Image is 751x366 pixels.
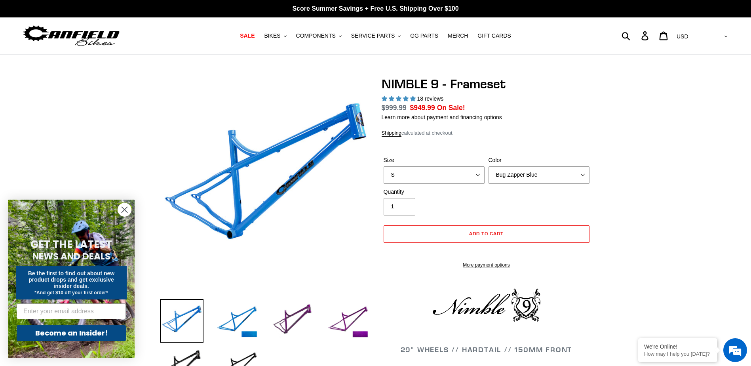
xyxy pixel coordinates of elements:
[215,299,259,343] img: Load image into Gallery viewer, NIMBLE 9 - Frameset
[236,30,259,41] a: SALE
[347,30,405,41] button: SERVICE PARTS
[292,30,346,41] button: COMPONENTS
[160,299,203,343] img: Load image into Gallery viewer, NIMBLE 9 - Frameset
[296,32,336,39] span: COMPONENTS
[28,270,115,289] span: Be the first to find out about new product drops and get exclusive insider deals.
[382,95,417,102] span: 4.89 stars
[448,32,468,39] span: MERCH
[644,351,711,357] p: How may I help you today?
[264,32,280,39] span: BIKES
[22,23,121,48] img: Canfield Bikes
[410,32,438,39] span: GG PARTS
[489,156,589,164] label: Color
[382,76,591,91] h1: NIMBLE 9 - Frameset
[401,345,572,354] span: 29" WHEELS // HARDTAIL // 150MM FRONT
[626,27,646,44] input: Search
[260,30,290,41] button: BIKES
[384,261,589,269] a: More payment options
[644,343,711,350] div: We're Online!
[469,231,504,236] span: Add to cart
[384,225,589,243] button: Add to cart
[410,104,435,112] span: $949.99
[382,130,402,137] a: Shipping
[384,188,485,196] label: Quantity
[437,103,465,113] span: On Sale!
[351,32,395,39] span: SERVICE PARTS
[34,290,108,295] span: *And get $10 off your first order*
[32,250,110,263] span: NEWS AND DEALS
[406,30,442,41] a: GG PARTS
[326,299,370,343] img: Load image into Gallery viewer, NIMBLE 9 - Frameset
[473,30,515,41] a: GIFT CARDS
[17,303,126,319] input: Enter your email address
[382,114,502,120] a: Learn more about payment and financing options
[240,32,255,39] span: SALE
[118,203,131,217] button: Close dialog
[17,325,126,341] button: Become an Insider!
[417,95,443,102] span: 18 reviews
[382,129,591,137] div: calculated at checkout.
[30,237,112,252] span: GET THE LATEST
[271,299,314,343] img: Load image into Gallery viewer, NIMBLE 9 - Frameset
[477,32,511,39] span: GIFT CARDS
[444,30,472,41] a: MERCH
[382,104,407,112] s: $999.99
[384,156,485,164] label: Size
